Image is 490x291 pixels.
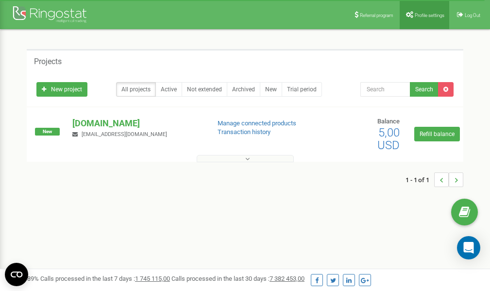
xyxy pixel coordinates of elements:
a: Manage connected products [218,120,296,127]
button: Open CMP widget [5,263,28,286]
a: New [260,82,282,97]
h5: Projects [34,57,62,66]
a: All projects [116,82,156,97]
a: New project [36,82,87,97]
a: Transaction history [218,128,270,136]
span: Calls processed in the last 30 days : [171,275,304,282]
input: Search [360,82,410,97]
div: Open Intercom Messenger [457,236,480,259]
button: Search [410,82,439,97]
span: 1 - 1 of 1 [406,172,434,187]
span: Balance [377,118,400,125]
span: 5,00 USD [377,126,400,152]
span: Referral program [360,13,393,18]
span: Profile settings [415,13,444,18]
span: [EMAIL_ADDRESS][DOMAIN_NAME] [82,131,167,137]
u: 1 745 115,00 [135,275,170,282]
span: Calls processed in the last 7 days : [40,275,170,282]
a: Trial period [282,82,322,97]
p: [DOMAIN_NAME] [72,117,202,130]
a: Active [155,82,182,97]
a: Not extended [182,82,227,97]
span: New [35,128,60,136]
a: Archived [227,82,260,97]
a: Refill balance [414,127,460,141]
u: 7 382 453,00 [270,275,304,282]
nav: ... [406,163,463,197]
span: Log Out [465,13,480,18]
